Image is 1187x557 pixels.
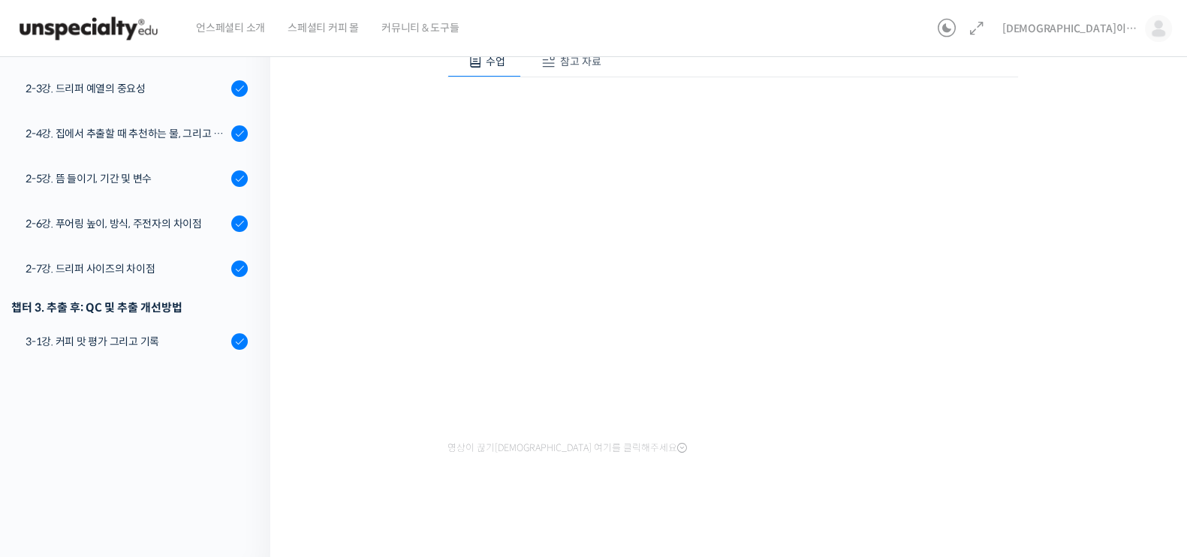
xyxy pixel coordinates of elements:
[560,55,601,68] span: 참고 자료
[99,432,194,470] a: 1대화
[447,442,687,454] span: 영상이 끊기[DEMOGRAPHIC_DATA] 여기를 클릭해주세요
[11,297,248,318] div: 챕터 3. 추출 후: QC 및 추출 개선방법
[26,80,227,97] div: 2-3강. 드리퍼 예열의 중요성
[47,455,56,467] span: 홈
[152,432,158,444] span: 1
[26,333,227,350] div: 3-1강. 커피 맛 평가 그리고 기록
[5,432,99,470] a: 홈
[486,55,505,68] span: 수업
[232,455,250,467] span: 설정
[1002,22,1137,35] span: [DEMOGRAPHIC_DATA]이라부러
[194,432,288,470] a: 설정
[26,260,227,277] div: 2-7강. 드리퍼 사이즈의 차이점
[26,170,227,187] div: 2-5강. 뜸 들이기, 기간 및 변수
[137,456,155,468] span: 대화
[26,125,227,142] div: 2-4강. 집에서 추출할 때 추천하는 물, 그리고 이유
[26,215,227,232] div: 2-6강. 푸어링 높이, 방식, 주전자의 차이점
